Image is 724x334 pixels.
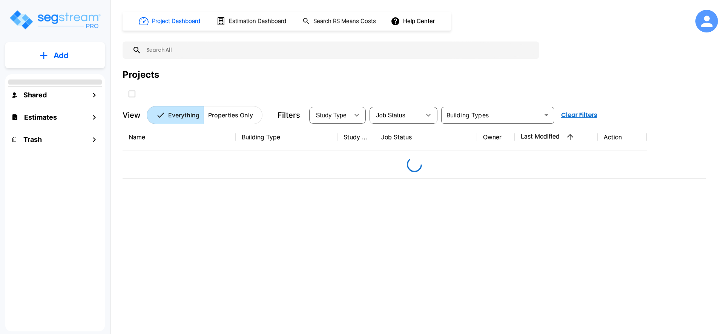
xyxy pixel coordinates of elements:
[147,106,262,124] div: Platform
[5,45,105,66] button: Add
[208,111,253,120] p: Properties Only
[213,13,290,29] button: Estimation Dashboard
[168,111,199,120] p: Everything
[541,110,552,120] button: Open
[123,123,236,151] th: Name
[477,123,515,151] th: Owner
[375,123,477,151] th: Job Status
[598,123,647,151] th: Action
[123,68,159,82] div: Projects
[136,13,204,29] button: Project Dashboard
[313,17,376,26] h1: Search RS Means Costs
[311,105,349,126] div: Select
[229,17,286,26] h1: Estimation Dashboard
[376,112,405,119] span: Job Status
[236,123,337,151] th: Building Type
[371,105,421,126] div: Select
[124,86,140,102] button: SelectAll
[147,106,204,124] button: Everything
[152,17,200,26] h1: Project Dashboard
[443,110,540,120] input: Building Types
[24,112,57,122] h1: Estimates
[141,42,535,59] input: Search All
[299,14,380,29] button: Search RS Means Costs
[337,123,375,151] th: Study Type
[558,108,600,123] button: Clear Filters
[54,50,69,61] p: Add
[316,112,347,119] span: Study Type
[23,90,47,100] h1: Shared
[23,134,42,145] h1: Trash
[9,9,101,31] img: Logo
[515,123,598,151] th: Last Modified
[204,106,262,124] button: Properties Only
[278,109,300,121] p: Filters
[123,109,141,121] p: View
[389,14,438,28] button: Help Center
